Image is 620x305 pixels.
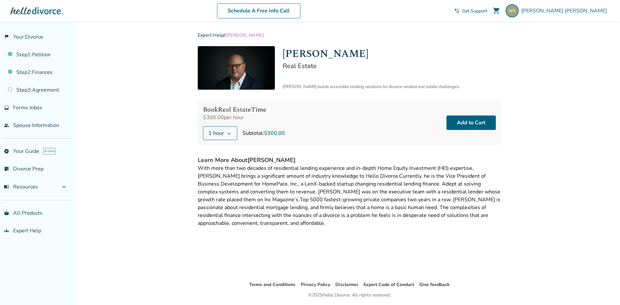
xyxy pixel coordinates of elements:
[203,126,237,140] button: 1 hour
[506,4,519,17] img: dwfrom29@gmail.com
[243,129,285,137] div: Subtotal:
[454,8,487,14] a: phone_in_talkGet Support
[493,7,500,15] span: shopping_cart
[363,281,414,288] a: Expert Code of Conduct
[4,149,9,154] span: explore
[454,8,460,13] span: phone_in_talk
[283,62,501,70] h2: Real Estate
[226,32,264,38] span: [PERSON_NAME]
[4,183,38,190] span: Resources
[203,114,285,121] div: $300.00 per hour
[4,184,9,189] span: menu_book
[198,46,275,90] img: Chris Freemott
[249,281,295,288] a: Terms and Conditions
[43,148,56,154] span: AI beta
[198,165,474,180] span: With more than two decades of residential lending experience and in-depth Home Equity Investment ...
[4,123,9,128] span: people
[4,166,9,171] span: list_alt_check
[198,32,501,38] div: /
[60,183,68,191] span: expand_more
[335,281,358,289] li: Disclaimer
[198,164,501,227] div: Currently, he is the Vice President of Business Development for HomePace, Inc., a LenX-backed sta...
[198,32,224,38] a: Expert Help
[217,3,300,18] a: Schedule A Free Info Call
[198,156,501,164] h4: Learn More About [PERSON_NAME]
[587,274,620,305] iframe: Chat Widget
[4,228,9,233] span: groups
[4,210,9,216] span: shopping_basket
[4,105,9,110] span: inbox
[4,34,9,40] span: flag_2
[264,130,285,137] span: $300.00
[283,46,501,62] h1: [PERSON_NAME]
[283,84,501,90] div: [PERSON_NAME] builds accessible lending solutions for divorce-related real estate challenges.
[308,291,391,299] div: © 2025 Hello Divorce. All rights reserved.
[13,104,42,111] span: Forms Inbox
[419,281,450,289] li: Give feedback
[521,7,610,14] span: [PERSON_NAME] [PERSON_NAME]
[462,8,487,14] span: Get Support
[203,105,285,114] h4: Book Real Estate Time
[301,281,330,288] a: Privacy Policy
[446,116,496,130] button: Add to Cart
[209,129,224,137] span: 1 hour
